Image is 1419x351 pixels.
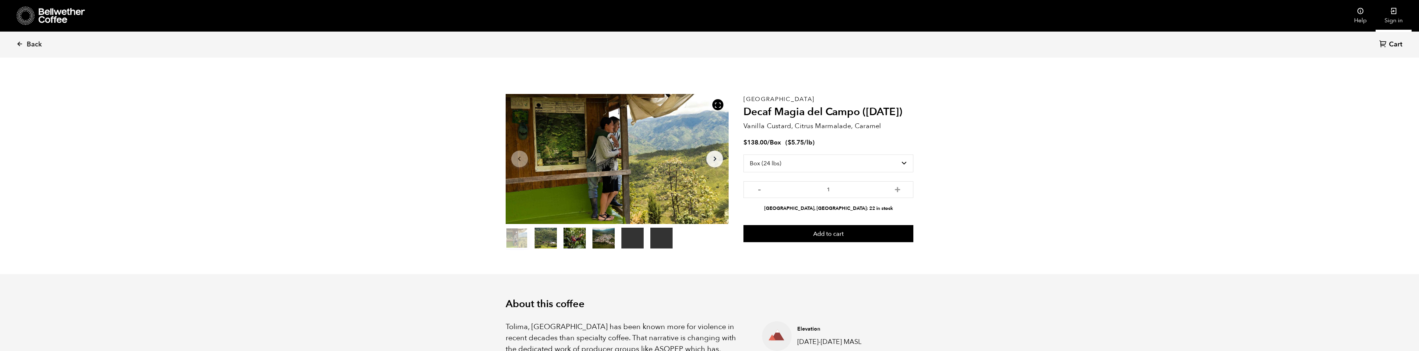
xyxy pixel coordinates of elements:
a: Cart [1379,40,1404,50]
span: Back [27,40,42,49]
li: [GEOGRAPHIC_DATA], [GEOGRAPHIC_DATA]: 22 in stock [743,205,913,212]
span: ( ) [785,138,815,147]
h2: Decaf Magia del Campo ([DATE]) [743,106,913,118]
video: Your browser does not support the video tag. [621,228,644,248]
span: / [767,138,770,147]
span: Box [770,138,781,147]
button: Add to cart [743,225,913,242]
bdi: 138.00 [743,138,767,147]
h2: About this coffee [506,298,914,310]
h4: Elevation [797,325,902,333]
button: + [893,185,902,192]
span: $ [743,138,747,147]
span: /lb [804,138,812,147]
span: Cart [1389,40,1402,49]
video: Your browser does not support the video tag. [650,228,673,248]
span: $ [788,138,791,147]
p: [DATE]-[DATE] MASL [797,337,902,347]
bdi: 5.75 [788,138,804,147]
button: - [755,185,764,192]
p: Vanilla Custard, Citrus Marmalade, Caramel [743,121,913,131]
